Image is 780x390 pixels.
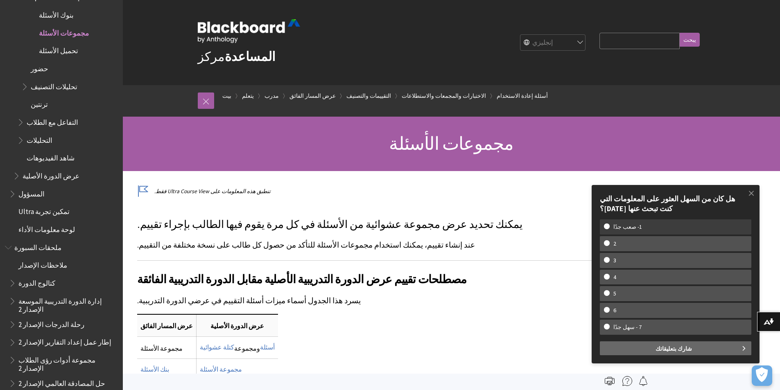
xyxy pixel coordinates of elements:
[27,118,78,127] font: التفاعل مع الطلاب
[31,64,48,73] font: حضور
[198,19,300,43] img: السبورة من أنثولوجي
[18,338,111,347] font: إطار عمل إعداد التقارير الإصدار 2
[346,91,391,101] a: التقييمات والتصنيف
[210,322,264,330] font: عرض الدورة الأصلية
[234,344,260,352] font: ومجموعة
[680,33,700,47] input: يبحث
[18,207,70,216] font: تمكين تجربة Ultra
[18,189,45,198] font: المسؤول
[27,153,75,162] font: شاهد الفيديوهات
[39,11,74,20] font: بنوك الأسئلة
[18,261,67,270] font: ملاحظات الإصدار
[225,48,276,65] font: المساعدة
[613,323,642,331] font: 7 - سهل جدًا
[137,240,475,250] font: عند إنشاء تقييم، يمكنك استخدام مجموعات الأسئلة للتأكد من حصول كل طالب على نسخة مختلفة من التقييم.
[242,92,254,99] font: يتعلم
[613,307,616,314] font: 6
[200,365,242,374] a: مجموعة الأسئلة
[27,136,52,145] font: التحليلات
[31,82,77,91] font: تحليلات التصنيف
[18,356,95,373] font: مجموعة أدوات رؤى الطلاب الإصدار 2
[18,225,75,234] font: لوحة معلومات الأداء
[200,343,234,351] font: كتلة عشوائية
[289,91,336,101] a: عرض المسار الفائق
[613,223,642,230] font: 1- صعب جدًا
[200,365,242,373] font: مجموعة الأسئلة
[18,297,102,314] font: إدارة الدورة التدريبية الموسعة الإصدار 2
[265,91,279,101] a: مدرب
[23,171,79,180] font: عرض الدورة الأصلية
[656,345,692,352] font: شارك بتعليقاتك
[402,91,486,101] a: الاختبارات والمجمعات والاستطلاعات
[289,92,336,99] font: عرض المسار الفائق
[18,379,105,388] font: حل المصادقة العالمي الإصدار 2
[242,91,254,101] a: يتعلم
[198,48,276,65] a: مركزالمساعدة
[198,48,225,65] font: مركز
[39,29,89,38] font: مجموعات الأسئلة
[137,218,522,231] font: يمكنك تحديد عرض مجموعة عشوائية من الأسئلة في كل مرة يقوم فيها الطالب بإجراء تقييم.
[200,343,234,352] a: كتلة عشوائية
[260,343,275,352] a: أسئلة
[605,376,615,386] img: مطبعة
[18,320,84,329] font: رحلة الدرجات الإصدار 2
[140,344,183,352] font: مجموعة الأسئلة
[260,343,275,351] font: أسئلة
[346,92,391,99] font: التقييمات والتصنيف
[600,341,751,355] button: شارك بتعليقاتك
[222,91,231,101] a: بيت
[265,92,279,99] font: مدرب
[222,92,231,99] font: بيت
[613,273,616,281] font: 4
[39,46,78,55] font: تحميل الأسئلة
[137,272,467,286] font: مصطلحات تقييم عرض الدورة التدريبية الأصلية مقابل الدورة التدريبية الفائقة
[752,365,772,386] button: فتح التفضيلات
[600,194,735,213] font: هل كان من السهل العثور على المعلومات التي كنت تبحث عنها [DATE]؟
[18,279,55,288] font: كتالوج الدورة
[497,91,548,101] a: أسئلة إعادة الاستخدام
[31,100,48,109] font: ترنتين
[613,257,616,264] font: 3
[140,365,169,374] a: بنك الأسئلة
[613,240,616,247] font: 2
[154,188,271,195] font: تنطبق هذه المعلومات على Ultra Course View فقط.
[389,132,513,155] font: مجموعات الأسئلة
[622,376,632,386] img: مزيد من المساعدة
[137,296,361,305] font: يسرد هذا الجدول أسماء ميزات أسئلة التقييم في عرضي الدورة التدريبية.
[520,35,586,51] select: محدد لغة الموقع
[638,376,648,386] img: تابع هذه الصفحة
[613,290,616,297] font: 5
[140,322,193,330] font: عرض المسار الفائق
[14,243,61,252] font: ملحقات السبورة
[140,365,169,373] font: بنك الأسئلة
[497,92,548,99] font: أسئلة إعادة الاستخدام
[402,92,486,99] font: الاختبارات والمجمعات والاستطلاعات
